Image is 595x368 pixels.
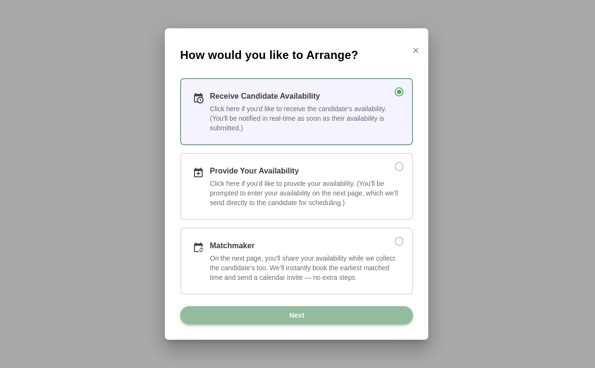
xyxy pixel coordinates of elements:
[210,165,381,177] div: Provide Your Availability
[210,104,400,133] div: Click here if you'd like to receive the candidate’s availability. (You'll be notified in real-tim...
[210,91,400,102] div: Receive Candidate Availability
[210,240,381,252] div: Matchmaker
[180,306,413,324] button: Next
[210,253,400,282] div: On the next page, you’ll share your availability while we collect the candidate’s too. We’ll inst...
[210,179,400,207] div: Click here if you'd like to provide your availability. (You’ll be prompted to enter your availabi...
[289,306,305,324] span: Next
[180,47,358,63] span: How would you like to Arrange?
